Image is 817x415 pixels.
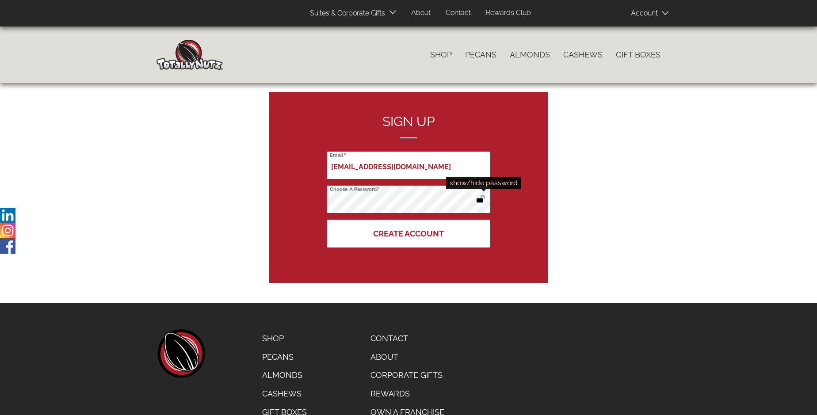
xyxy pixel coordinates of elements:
[327,220,490,247] button: Create Account
[256,385,313,403] a: Cashews
[424,46,458,64] a: Shop
[364,366,451,385] a: Corporate Gifts
[503,46,557,64] a: Almonds
[157,40,223,70] img: Home
[157,329,205,378] a: home
[458,46,503,64] a: Pecans
[364,329,451,348] a: Contact
[303,5,388,22] a: Suites & Corporate Gifts
[256,348,313,366] a: Pecans
[327,152,490,179] input: Email
[557,46,609,64] a: Cashews
[479,4,538,22] a: Rewards Club
[327,114,490,138] h2: Sign up
[364,348,451,366] a: About
[256,366,313,385] a: Almonds
[609,46,667,64] a: Gift Boxes
[446,177,521,189] div: show/hide password
[364,385,451,403] a: Rewards
[405,4,437,22] a: About
[439,4,477,22] a: Contact
[256,329,313,348] a: Shop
